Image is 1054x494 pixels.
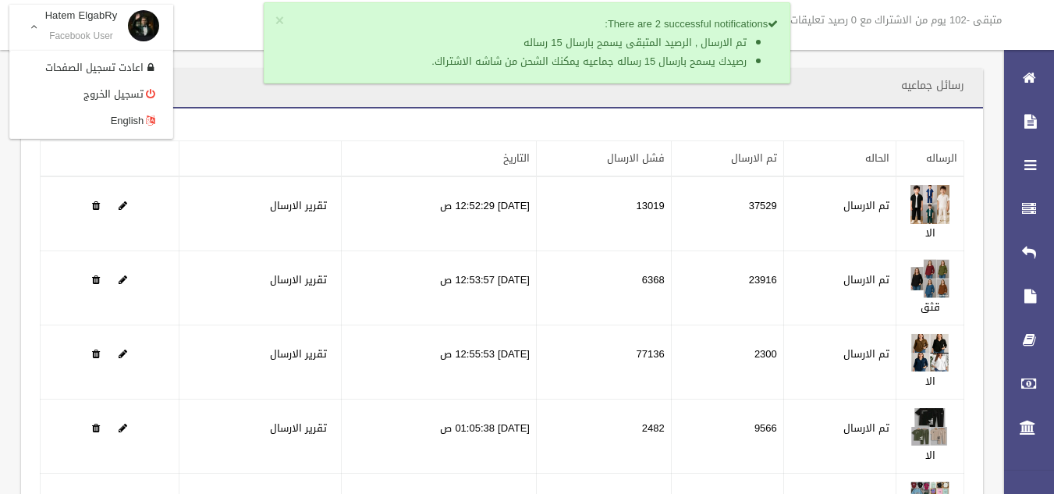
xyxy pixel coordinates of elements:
a: تسجيل الخروج [10,81,172,108]
img: 638910754294190600.jpg [910,333,949,372]
label: تم الارسال [843,197,889,215]
td: 2482 [536,400,671,474]
td: 77136 [536,325,671,400]
a: Edit [119,270,127,290]
a: تقرير الارسال [270,418,327,438]
a: تقرير الارسال [270,196,327,215]
label: تم الارسال [843,271,889,290]
button: × [275,13,284,29]
td: 2300 [671,325,783,400]
a: الا [925,223,935,243]
a: فشل الارسال [607,148,665,168]
a: Edit [910,196,949,215]
a: Hatem ElgabRy Facebook User [9,5,173,52]
td: [DATE] 12:52:29 ص [342,176,537,251]
a: Edit [910,270,949,290]
label: تم الارسال [843,419,889,438]
a: الا [925,446,935,465]
a: الا [925,371,935,391]
a: قثق [921,297,940,317]
a: التاريخ [503,148,530,168]
a: اعادت تسجيل الصفحات [10,55,172,81]
li: تم الارسال , الرصيد المتبقى يسمح بارسال 15 رساله [304,34,747,52]
li: رصيدك يسمح بارسال 15 رساله جماعيه يمكنك الشحن من شاشه الاشتراك. [304,52,747,71]
a: تقرير الارسال [270,270,327,290]
a: English [10,108,172,134]
strong: There are 2 successful notifications: [605,14,778,34]
a: Edit [119,418,127,438]
a: Edit [910,418,949,438]
td: 13019 [536,176,671,251]
td: 37529 [671,176,783,251]
a: Edit [119,196,127,215]
img: 638910753509971848.jpg [910,259,949,298]
a: Edit [910,344,949,364]
td: 23916 [671,251,783,325]
td: [DATE] 12:55:53 ص [342,325,537,400]
header: رسائل جماعيه [882,70,983,101]
a: تقرير الارسال [270,344,327,364]
p: Hatem ElgabRy [45,9,118,21]
small: Facebook User [45,30,118,42]
a: تم الارسال [731,148,777,168]
img: 638910759934703804.jpg [910,407,949,446]
th: الحاله [783,141,896,177]
th: الرساله [896,141,964,177]
td: [DATE] 01:05:38 ص [342,400,537,474]
label: تم الارسال [843,345,889,364]
td: 9566 [671,400,783,474]
td: 6368 [536,251,671,325]
a: Edit [119,344,127,364]
td: [DATE] 12:53:57 ص [342,251,537,325]
img: 638910752364816942.jpg [910,185,949,224]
